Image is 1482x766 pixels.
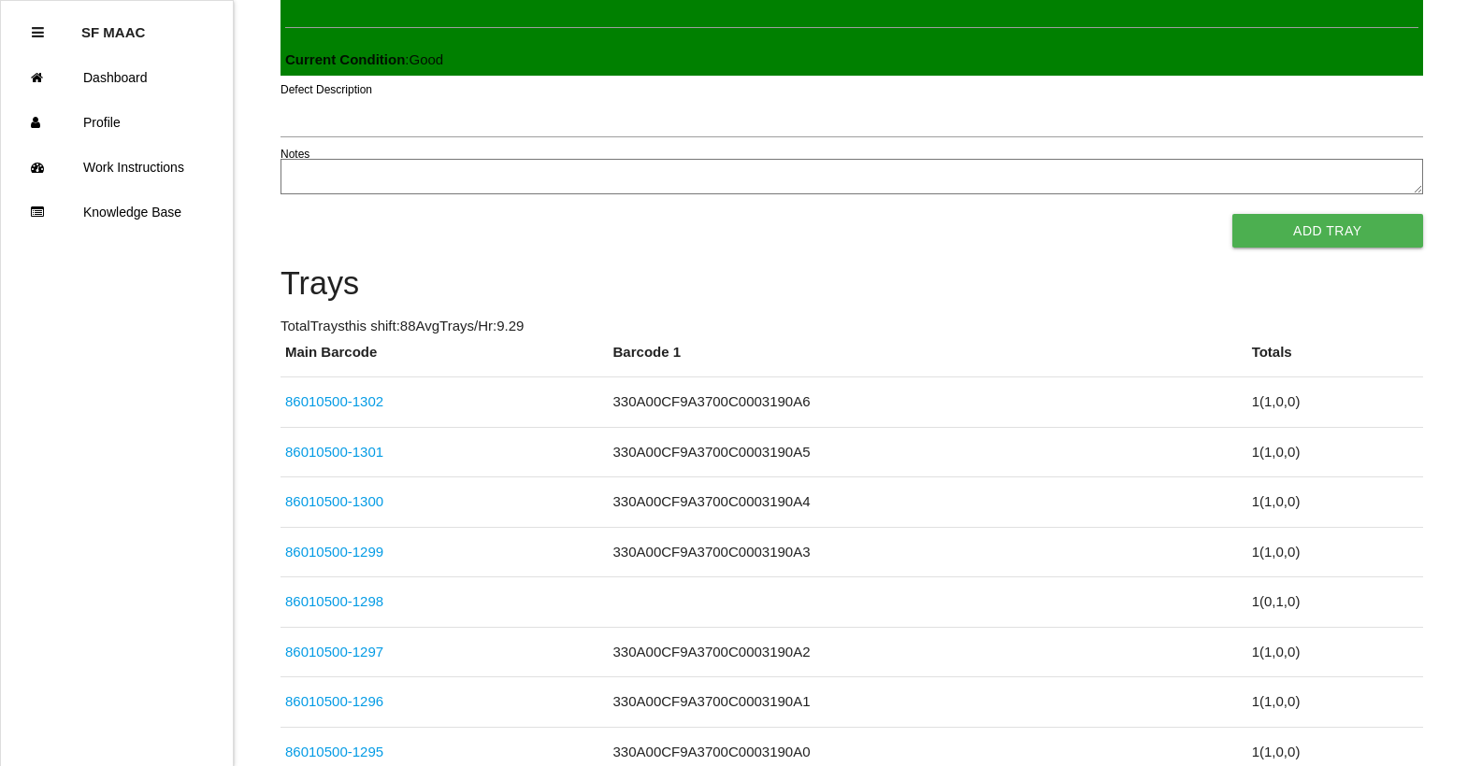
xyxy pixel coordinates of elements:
td: 1 ( 1 , 0 , 0 ) [1247,627,1423,677]
td: 330A00CF9A3700C0003190A6 [609,377,1247,428]
label: Defect Description [281,81,372,98]
td: 330A00CF9A3700C0003190A4 [609,477,1247,528]
a: Work Instructions [1,145,233,190]
td: 1 ( 1 , 0 , 0 ) [1247,677,1423,728]
h4: Trays [281,266,1423,302]
td: 1 ( 1 , 0 , 0 ) [1247,477,1423,528]
a: Dashboard [1,55,233,100]
th: Barcode 1 [609,342,1247,377]
p: SF MAAC [81,10,145,40]
td: 1 ( 1 , 0 , 0 ) [1247,377,1423,428]
p: Total Trays this shift: 88 Avg Trays /Hr: 9.29 [281,316,1423,337]
div: Close [32,10,44,55]
td: 330A00CF9A3700C0003190A3 [609,527,1247,577]
td: 330A00CF9A3700C0003190A2 [609,627,1247,677]
a: 86010500-1296 [285,693,383,709]
span: : Good [285,51,443,67]
td: 1 ( 1 , 0 , 0 ) [1247,527,1423,577]
b: Current Condition [285,51,405,67]
th: Totals [1247,342,1423,377]
td: 330A00CF9A3700C0003190A5 [609,427,1247,477]
td: 330A00CF9A3700C0003190A1 [609,677,1247,728]
td: 1 ( 1 , 0 , 0 ) [1247,427,1423,477]
th: Main Barcode [281,342,609,377]
a: 86010500-1295 [285,744,383,759]
a: 86010500-1302 [285,393,383,409]
a: 86010500-1300 [285,493,383,509]
button: Add Tray [1232,214,1423,248]
a: Profile [1,100,233,145]
a: 86010500-1298 [285,593,383,609]
a: Knowledge Base [1,190,233,234]
label: Notes [281,146,309,163]
a: 86010500-1297 [285,644,383,660]
a: 86010500-1301 [285,444,383,460]
td: 1 ( 0 , 1 , 0 ) [1247,577,1423,628]
a: 86010500-1299 [285,544,383,560]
